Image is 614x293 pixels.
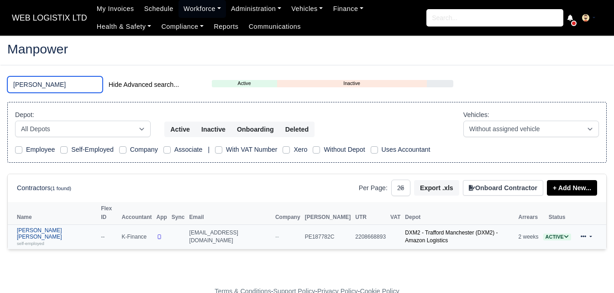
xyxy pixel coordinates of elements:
button: Export .xls [414,180,459,196]
th: Sync [169,202,187,224]
th: Email [187,202,273,224]
label: Uses Accountant [382,144,430,155]
a: Inactive [277,80,427,87]
label: With VAT Number [226,144,277,155]
a: Reports [209,18,243,36]
th: Company [273,202,303,224]
th: Flex ID [99,202,119,224]
label: Vehicles: [463,110,489,120]
a: Health & Safety [92,18,157,36]
label: Associate [174,144,203,155]
h2: Manpower [7,43,607,55]
span: | [208,146,210,153]
div: + Add New... [543,180,597,196]
label: Company [130,144,158,155]
th: Accountant [120,202,154,224]
th: [PERSON_NAME] [303,202,353,224]
label: Per Page: [359,183,388,193]
label: Xero [294,144,307,155]
a: + Add New... [547,180,597,196]
button: Deleted [279,122,315,137]
td: PE187782C [303,224,353,249]
input: Search... [426,9,563,27]
th: App [154,202,169,224]
th: VAT [388,202,403,224]
a: Active [212,80,277,87]
label: Self-Employed [71,144,114,155]
h6: Contractors [17,184,71,192]
span: -- [275,234,279,240]
label: Depot: [15,110,34,120]
label: Employee [26,144,55,155]
button: Hide Advanced search... [103,77,185,92]
div: Manpower [0,35,614,65]
a: [PERSON_NAME] [PERSON_NAME] self-employed [17,227,96,247]
th: UTR [353,202,388,224]
small: (1 found) [51,186,72,191]
button: Onboard Contractor [463,180,543,196]
iframe: Chat Widget [450,187,614,293]
td: K-Finance [120,224,154,249]
td: 2208668893 [353,224,388,249]
a: Communications [244,18,306,36]
th: Depot [403,202,516,224]
button: Active [164,122,196,137]
a: Compliance [156,18,209,36]
th: Name [8,202,99,224]
td: [EMAIL_ADDRESS][DOMAIN_NAME] [187,224,273,249]
a: WEB LOGISTIX LTD [7,9,92,27]
a: DXM2 - Trafford Manchester (DXM2) - Amazon Logistics [405,229,498,244]
button: Onboarding [231,122,280,137]
label: Without Depot [324,144,365,155]
small: self-employed [17,241,44,246]
input: Search (by name, email, transporter id) ... [7,76,103,93]
td: -- [99,224,119,249]
button: Inactive [195,122,231,137]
